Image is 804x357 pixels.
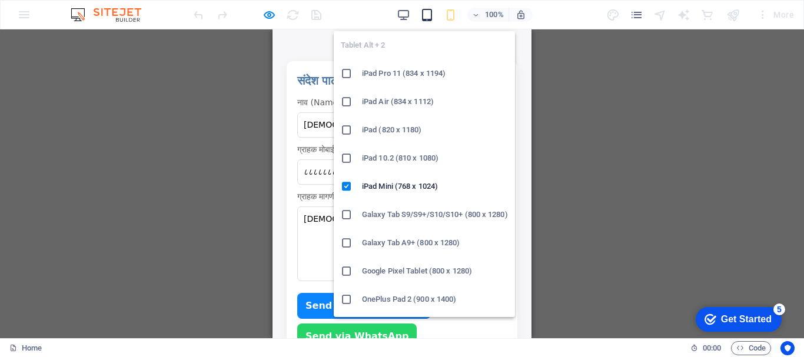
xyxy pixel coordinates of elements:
button: Send via SMS (मोबाईलवर) [25,263,158,289]
h6: OnePlus Pad 2 (900 x 1400) [362,292,508,306]
input: ग्राहक मोबाईल (Customer Mobile) [25,130,234,155]
label: नाव (Name) [25,67,234,108]
h1: संदेश पाठवा — 7709027689 [25,42,234,60]
button: Usercentrics [780,341,795,355]
h6: Galaxy Tab S9/S9+/S10/S10+ (800 x 1280) [362,208,508,222]
img: Editor Logo [68,8,156,22]
label: ग्राहक मागणी (Request / Message) [25,161,234,255]
h6: Google Pixel Tablet (800 x 1280) [362,264,508,278]
h6: Galaxy Tab A9+ (800 x 1280) [362,236,508,250]
h6: iPad Mini (768 x 1024) [362,179,508,193]
input: नाव (Name) [25,83,234,108]
span: : [711,343,713,352]
i: On resize automatically adjust zoom level to fit chosen device. [516,9,526,20]
i: Pages (Ctrl+Alt+S) [630,8,643,22]
span: 00 00 [703,341,721,355]
div: Get Started [35,13,85,24]
h6: 100% [485,8,504,22]
h6: iPad Pro 11 (834 x 1194) [362,66,508,81]
button: Send via WhatsApp [25,294,144,320]
button: 100% [467,8,509,22]
h6: Session time [690,341,722,355]
a: Click to cancel selection. Double-click to open Pages [9,341,42,355]
h6: iPad (820 x 1180) [362,123,508,137]
label: ग्राहक मोबाईल (Customer Mobile) [25,114,234,155]
span: Code [736,341,766,355]
h6: iPad 10.2 (810 x 1080) [362,151,508,165]
div: Get Started 5 items remaining, 0% complete [9,6,95,31]
button: Code [731,341,771,355]
h6: iPad Air (834 x 1112) [362,95,508,109]
button: pages [630,8,644,22]
div: 5 [87,2,99,14]
textarea: ग्राहक मागणी (Request / Message) [25,177,234,252]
